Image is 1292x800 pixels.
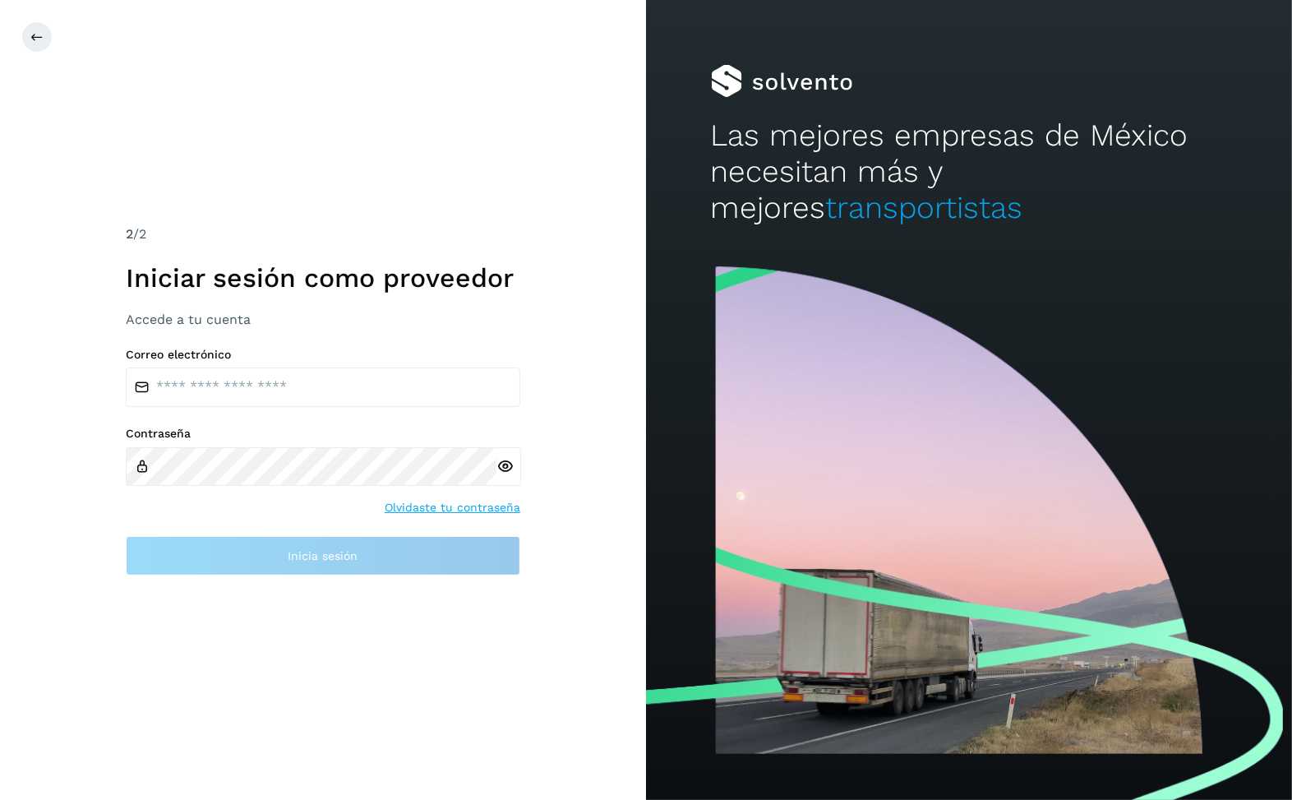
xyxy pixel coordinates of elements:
[711,118,1228,227] h2: Las mejores empresas de México necesitan más y mejores
[126,224,520,244] div: /2
[826,190,1023,225] span: transportistas
[126,427,520,441] label: Contraseña
[126,536,520,576] button: Inicia sesión
[126,226,133,242] span: 2
[385,499,520,516] a: Olvidaste tu contraseña
[288,550,358,562] span: Inicia sesión
[126,262,520,294] h1: Iniciar sesión como proveedor
[126,348,520,362] label: Correo electrónico
[126,312,520,327] h3: Accede a tu cuenta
